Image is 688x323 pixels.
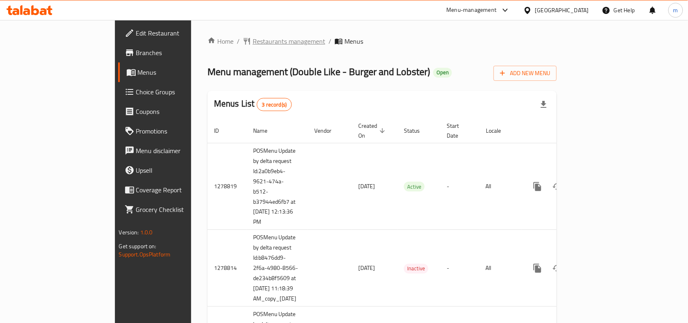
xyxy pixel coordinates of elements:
[344,36,363,46] span: Menus
[136,185,223,195] span: Coverage Report
[136,165,223,175] span: Upsell
[479,143,521,230] td: All
[358,181,375,192] span: [DATE]
[214,126,229,136] span: ID
[136,87,223,97] span: Choice Groups
[257,101,292,109] span: 3 record(s)
[118,180,230,200] a: Coverage Report
[136,48,223,58] span: Branches
[547,258,567,278] button: Change Status
[257,98,292,111] div: Total records count
[136,28,223,38] span: Edit Restaurant
[118,43,230,62] a: Branches
[494,66,557,81] button: Add New Menu
[440,143,479,230] td: -
[534,95,553,114] div: Export file
[247,230,308,307] td: POSMenu Update by delta request Id:b8476dd9-2f6a-4980-8566-de234b8f5609 at [DATE] 11:18:39 AM_cop...
[138,67,223,77] span: Menus
[136,146,223,156] span: Menu disclaimer
[136,126,223,136] span: Promotions
[521,118,613,143] th: Actions
[500,68,550,78] span: Add New Menu
[118,141,230,160] a: Menu disclaimer
[253,36,325,46] span: Restaurants management
[118,121,230,141] a: Promotions
[207,62,430,81] span: Menu management ( Double Like - Burger and Lobster )
[118,160,230,180] a: Upsell
[547,177,567,196] button: Change Status
[314,126,342,136] span: Vendor
[358,263,375,273] span: [DATE]
[118,62,230,82] a: Menus
[118,82,230,102] a: Choice Groups
[119,227,139,238] span: Version:
[404,182,425,192] div: Active
[136,205,223,214] span: Grocery Checklist
[136,107,223,116] span: Coupons
[440,230,479,307] td: -
[447,121,470,140] span: Start Date
[528,177,547,196] button: more
[119,241,157,252] span: Get support on:
[535,6,589,15] div: [GEOGRAPHIC_DATA]
[214,98,292,111] h2: Menus List
[404,126,430,136] span: Status
[404,264,428,273] span: Inactive
[433,68,452,78] div: Open
[433,69,452,76] span: Open
[673,6,678,15] span: m
[207,36,557,46] nav: breadcrumb
[404,182,425,192] span: Active
[237,36,240,46] li: /
[118,200,230,219] a: Grocery Checklist
[119,249,171,260] a: Support.OpsPlatform
[247,143,308,230] td: POSMenu Update by delta request Id:2a0b9eb4-9621-474a-b512-b37944ed6fb7 at [DATE] 12:13:36 PM
[253,126,278,136] span: Name
[118,23,230,43] a: Edit Restaurant
[479,230,521,307] td: All
[140,227,153,238] span: 1.0.0
[528,258,547,278] button: more
[118,102,230,121] a: Coupons
[358,121,388,140] span: Created On
[329,36,331,46] li: /
[486,126,512,136] span: Locale
[447,5,497,15] div: Menu-management
[243,36,325,46] a: Restaurants management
